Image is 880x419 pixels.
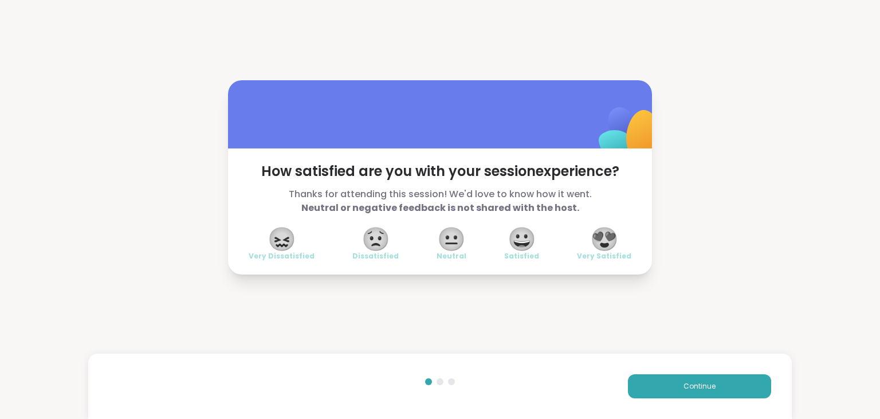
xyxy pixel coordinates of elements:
span: 😖 [268,229,296,249]
img: ShareWell Logomark [572,77,686,191]
span: 😀 [508,229,536,249]
span: Continue [683,381,716,391]
span: Very Satisfied [577,252,631,261]
b: Neutral or negative feedback is not shared with the host. [301,201,579,214]
span: Very Dissatisfied [249,252,315,261]
span: Dissatisfied [352,252,399,261]
span: 😍 [590,229,619,249]
button: Continue [628,374,771,398]
span: 😐 [437,229,466,249]
span: How satisfied are you with your session experience? [249,162,631,181]
span: Satisfied [504,252,539,261]
span: Thanks for attending this session! We'd love to know how it went. [249,187,631,215]
span: Neutral [437,252,466,261]
span: 😟 [362,229,390,249]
